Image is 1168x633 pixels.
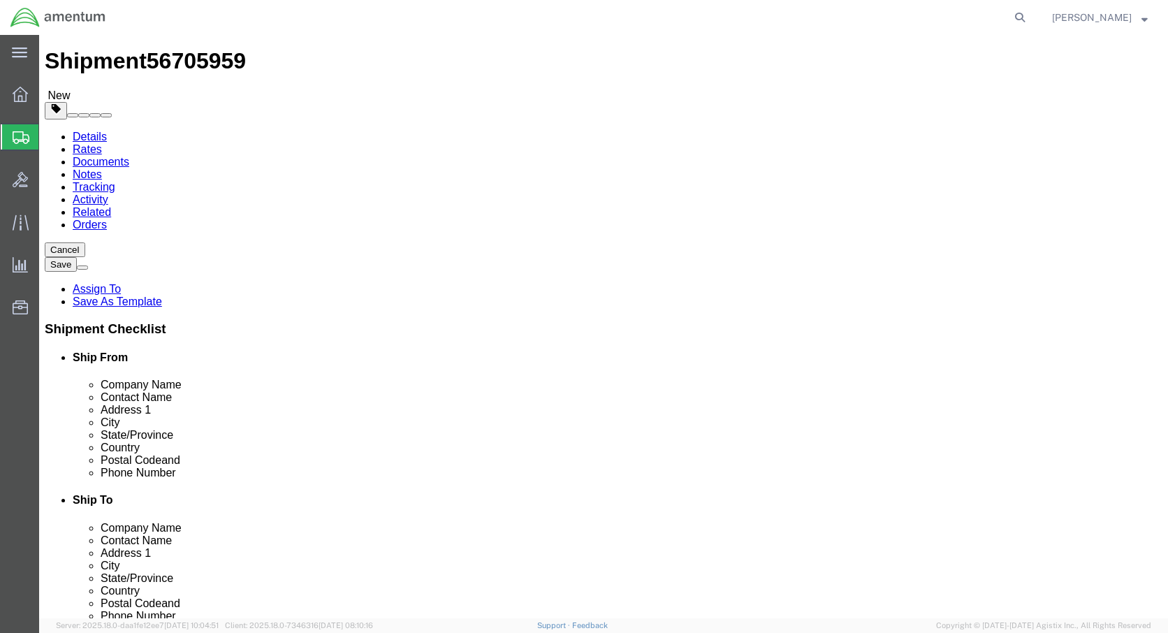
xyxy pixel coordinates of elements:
[319,621,373,630] span: [DATE] 08:10:16
[572,621,608,630] a: Feedback
[225,621,373,630] span: Client: 2025.18.0-7346316
[936,620,1151,632] span: Copyright © [DATE]-[DATE] Agistix Inc., All Rights Reserved
[39,35,1168,618] iframe: FS Legacy Container
[1052,10,1132,25] span: Jennifer Pilant
[56,621,219,630] span: Server: 2025.18.0-daa1fe12ee7
[537,621,572,630] a: Support
[164,621,219,630] span: [DATE] 10:04:51
[1051,9,1148,26] button: [PERSON_NAME]
[10,7,106,28] img: logo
